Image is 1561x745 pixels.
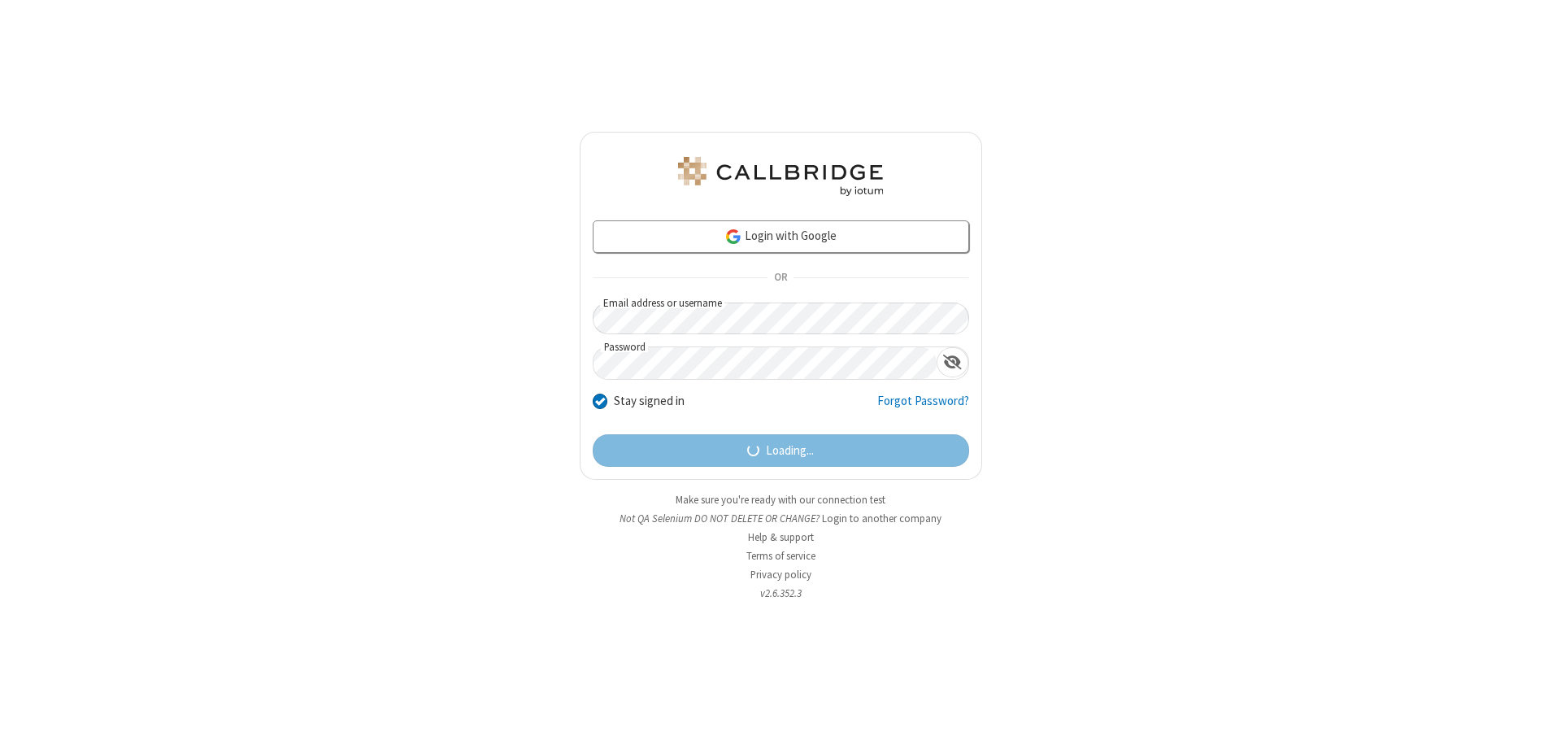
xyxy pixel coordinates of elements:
button: Loading... [593,434,969,467]
span: OR [767,267,794,290]
iframe: Chat [1520,703,1549,734]
a: Terms of service [746,549,815,563]
button: Login to another company [822,511,941,526]
span: Loading... [766,442,814,460]
input: Email address or username [593,303,969,334]
div: Show password [937,347,968,377]
a: Forgot Password? [877,392,969,423]
a: Privacy policy [750,568,811,582]
img: google-icon.png [724,228,742,246]
input: Password [594,347,937,379]
a: Make sure you're ready with our connection test [676,493,885,507]
a: Login with Google [593,220,969,253]
img: QA Selenium DO NOT DELETE OR CHANGE [675,157,886,196]
label: Stay signed in [614,392,685,411]
li: v2.6.352.3 [580,586,982,601]
a: Help & support [748,530,814,544]
li: Not QA Selenium DO NOT DELETE OR CHANGE? [580,511,982,526]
